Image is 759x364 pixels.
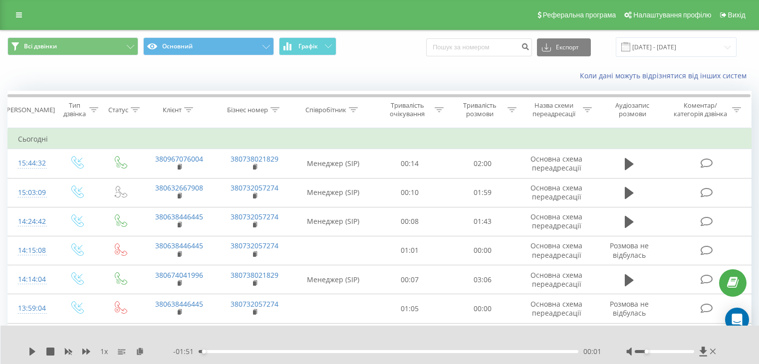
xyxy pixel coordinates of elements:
td: Менеджер (SIP) [292,265,374,294]
a: 380967076004 [155,154,203,164]
span: 00:01 [583,347,601,357]
div: Клієнт [163,106,182,114]
td: 01:01 [374,236,446,265]
div: 15:44:32 [18,154,44,173]
td: Основна схема переадресації [518,207,594,236]
a: 380732057274 [231,299,278,309]
div: Статус [108,106,128,114]
span: 1 x [100,347,108,357]
div: 15:03:09 [18,183,44,202]
span: Налаштування профілю [633,11,711,19]
td: Менеджер (SIP) [292,178,374,207]
a: 380638446445 [155,241,203,250]
td: 03:06 [446,265,518,294]
td: 00:08 [374,207,446,236]
td: Менеджер (SIP) [292,207,374,236]
span: Реферальна програма [543,11,616,19]
td: 00:07 [374,265,446,294]
td: Основна схема переадресації [518,178,594,207]
td: 00:00 [446,236,518,265]
td: Основна схема переадресації [518,236,594,265]
div: Тривалість очікування [383,101,433,118]
div: Accessibility label [644,350,648,354]
td: Основна схема переадресації [518,323,594,352]
td: 01:59 [446,178,518,207]
div: Бізнес номер [227,106,268,114]
button: Основний [143,37,274,55]
a: 380738021829 [231,270,278,280]
span: Всі дзвінки [24,42,57,50]
td: 00:00 [446,294,518,323]
td: 00:16 [374,323,446,352]
span: Вихід [728,11,746,19]
div: Open Intercom Messenger [725,308,749,332]
a: 380632667908 [155,183,203,192]
div: Тип дзвінка [63,101,86,118]
div: Accessibility label [202,350,206,354]
div: 14:24:42 [18,212,44,231]
td: Основна схема переадресації [518,265,594,294]
td: Основна схема переадресації [518,149,594,178]
a: Коли дані можуть відрізнятися вiд інших систем [580,71,752,80]
td: 00:14 [374,149,446,178]
span: Розмова не відбулась [610,241,649,259]
td: 02:00 [446,149,518,178]
a: 380638446445 [155,299,203,309]
a: 380732057274 [231,212,278,221]
input: Пошук за номером [426,38,532,56]
div: Аудіозапис розмови [603,101,662,118]
span: Розмова не відбулась [610,299,649,318]
div: Коментар/категорія дзвінка [671,101,730,118]
a: 380738021829 [231,154,278,164]
button: Експорт [537,38,591,56]
td: 01:05 [374,294,446,323]
div: 13:59:04 [18,299,44,318]
div: Тривалість розмови [455,101,505,118]
td: 00:10 [374,178,446,207]
button: Всі дзвінки [7,37,138,55]
div: 14:14:04 [18,270,44,289]
div: Співробітник [305,106,346,114]
td: Сьогодні [8,129,752,149]
td: 01:43 [446,207,518,236]
div: Назва схеми переадресації [528,101,580,118]
a: 380674041996 [155,270,203,280]
span: Графік [298,43,318,50]
a: 380732057274 [231,183,278,192]
td: 03:02 [446,323,518,352]
td: Основна схема переадресації [518,294,594,323]
a: 380732057274 [231,241,278,250]
td: Менеджер (SIP) [292,149,374,178]
button: Графік [279,37,336,55]
div: 14:15:08 [18,241,44,260]
a: 380638446445 [155,212,203,221]
div: [PERSON_NAME] [4,106,55,114]
span: - 01:51 [173,347,199,357]
td: Менеджер (SIP) [292,323,374,352]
